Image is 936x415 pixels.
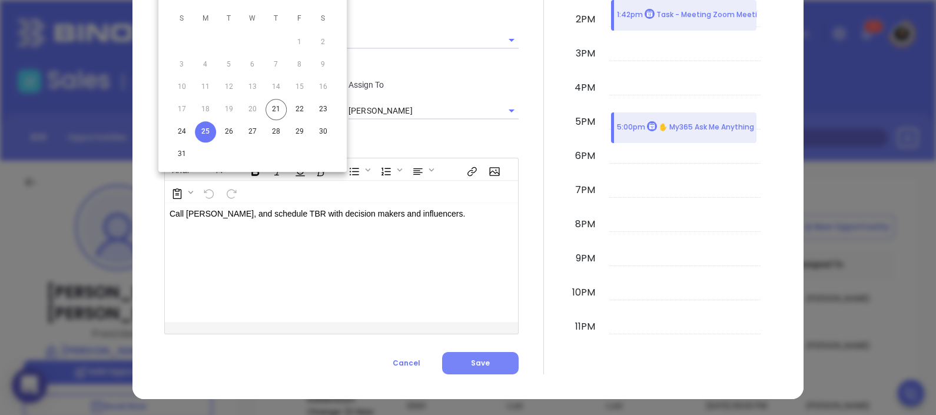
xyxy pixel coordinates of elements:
span: Cancel [393,358,420,368]
span: 14 [210,164,230,172]
button: 26 [218,121,240,142]
p: 1:42pm Task - Meeting Zoom Meeting with Motiva - [PERSON_NAME] [617,9,877,21]
span: Arial [166,164,195,172]
span: Sunday [171,7,192,31]
div: 7pm [573,183,598,197]
p: Call [PERSON_NAME], and schedule TBR with decision makers and influencers. [170,208,489,220]
button: 27 [242,121,263,142]
button: Open [503,32,520,48]
button: 23 [313,99,334,120]
p: Assign To [348,78,519,91]
span: Insert Unordered List [343,160,373,180]
span: Wednesday [242,7,263,31]
button: 28 [265,121,287,142]
div: 8pm [573,217,598,231]
span: Saturday [313,7,334,31]
div: 11pm [573,320,598,334]
div: 5pm [573,115,598,129]
button: 24 [171,121,192,142]
button: 29 [289,121,310,142]
span: Insert Image [483,160,504,180]
div: 2pm [573,12,598,26]
div: 10pm [570,285,598,300]
span: Tuesday [218,7,240,31]
div: 6pm [573,149,598,163]
span: Thursday [265,7,287,31]
span: Undo [197,182,218,202]
div: 9pm [573,251,598,265]
button: 25 [195,121,216,142]
button: Cancel [371,352,442,374]
button: 31 [171,144,192,165]
p: 5:00pm ✋ My365 Ask Me Anything [617,121,754,134]
span: Save [471,358,490,368]
button: 30 [313,121,334,142]
button: 21 [265,99,287,120]
button: 22 [289,99,310,120]
span: Insert Ordered List [374,160,405,180]
span: Redo [220,182,241,202]
span: Monday [195,7,216,31]
div: 4pm [572,81,598,95]
span: Surveys [165,182,196,202]
span: Friday [289,7,310,31]
div: 3pm [573,47,598,61]
span: Insert link [460,160,482,180]
button: Save [442,352,519,374]
span: Align [406,160,437,180]
button: Open [503,102,520,119]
